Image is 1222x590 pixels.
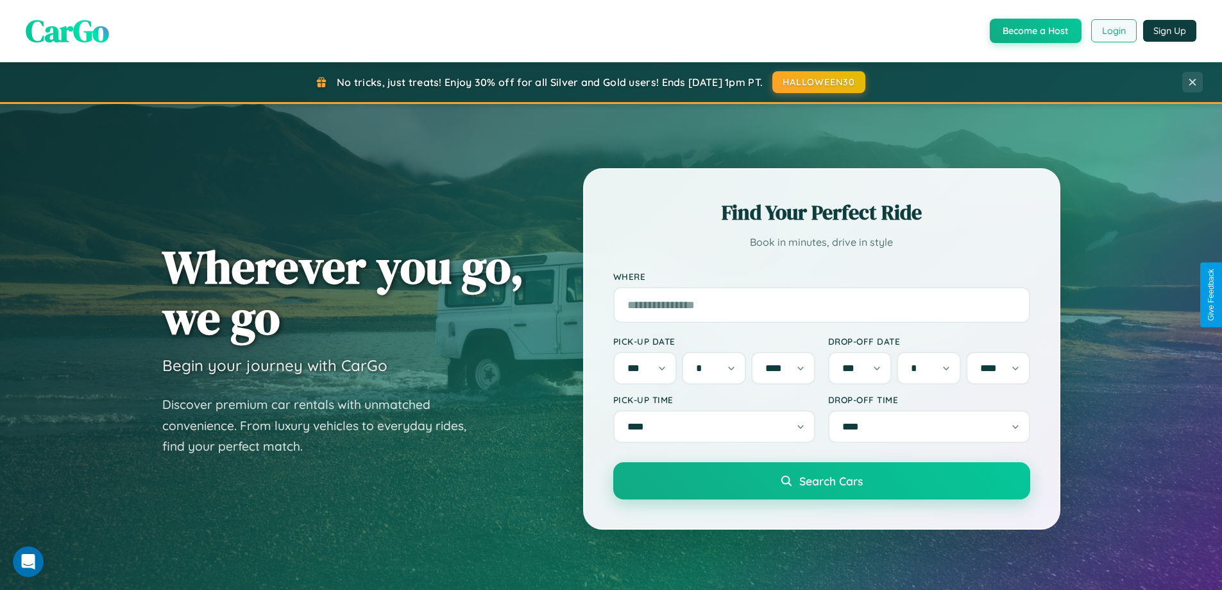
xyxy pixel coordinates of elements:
[828,336,1030,347] label: Drop-off Date
[1207,269,1216,321] div: Give Feedback
[613,394,815,405] label: Pick-up Time
[613,336,815,347] label: Pick-up Date
[990,19,1082,43] button: Become a Host
[162,241,524,343] h1: Wherever you go, we go
[26,10,109,52] span: CarGo
[772,71,865,93] button: HALLOWEEN30
[337,76,763,89] span: No tricks, just treats! Enjoy 30% off for all Silver and Gold users! Ends [DATE] 1pm PT.
[613,198,1030,227] h2: Find Your Perfect Ride
[613,233,1030,252] p: Book in minutes, drive in style
[828,394,1030,405] label: Drop-off Time
[799,474,863,488] span: Search Cars
[1091,19,1137,42] button: Login
[1143,20,1196,42] button: Sign Up
[162,356,387,375] h3: Begin your journey with CarGo
[613,271,1030,282] label: Where
[13,546,44,577] iframe: Intercom live chat
[613,462,1030,499] button: Search Cars
[162,394,483,457] p: Discover premium car rentals with unmatched convenience. From luxury vehicles to everyday rides, ...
